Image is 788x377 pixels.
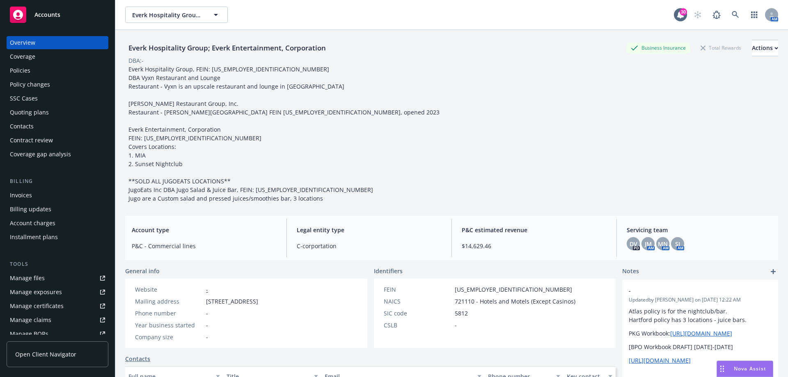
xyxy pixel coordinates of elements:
span: Open Client Navigator [15,350,76,359]
div: SSC Cases [10,92,38,105]
span: P&C estimated revenue [462,226,607,234]
div: 30 [680,8,687,16]
div: Drag to move [717,361,727,377]
button: Everk Hospitality Group; Everk Entertainment, Corporation [125,7,228,23]
span: - [206,321,208,329]
a: Billing updates [7,203,108,216]
div: Everk Hospitality Group; Everk Entertainment, Corporation [125,43,329,53]
span: [US_EMPLOYER_IDENTIFICATION_NUMBER] [455,285,572,294]
span: 5812 [455,309,468,318]
a: Manage files [7,272,108,285]
div: Coverage gap analysis [10,148,71,161]
span: $14,629.46 [462,242,607,250]
a: Manage claims [7,313,108,327]
a: Account charges [7,217,108,230]
span: Notes [622,267,639,276]
a: Quoting plans [7,106,108,119]
span: Account type [132,226,277,234]
div: Quoting plans [10,106,49,119]
a: Contacts [7,120,108,133]
span: Nova Assist [734,365,766,372]
div: SIC code [384,309,451,318]
div: Year business started [135,321,203,329]
a: Policy changes [7,78,108,91]
a: [URL][DOMAIN_NAME] [629,356,691,364]
div: CSLB [384,321,451,329]
a: Manage certificates [7,299,108,313]
div: Invoices [10,189,32,202]
span: - [629,286,750,295]
span: Updated by [PERSON_NAME] on [DATE] 12:22 AM [629,296,772,304]
a: Invoices [7,189,108,202]
div: Website [135,285,203,294]
span: 721110 - Hotels and Motels (Except Casinos) [455,297,575,306]
span: C-corportation [297,242,442,250]
a: Coverage gap analysis [7,148,108,161]
div: DBA: - [128,56,144,65]
a: - [206,286,208,293]
div: Contacts [10,120,34,133]
p: Atlas policy is for the nightclub/bar. Hartford policy has 3 locations - juice bars. [629,307,772,324]
div: Policies [10,64,30,77]
a: Report a Bug [708,7,725,23]
div: Billing [7,177,108,185]
p: [BPO Workbook DRAFT] [DATE]-[DATE] [629,343,772,351]
div: Phone number [135,309,203,318]
p: PKG Workbook: [629,329,772,338]
a: Policies [7,64,108,77]
div: Total Rewards [696,43,745,53]
a: [URL][DOMAIN_NAME] [670,329,732,337]
div: Policy changes [10,78,50,91]
a: Search [727,7,744,23]
span: [STREET_ADDRESS] [206,297,258,306]
a: Accounts [7,3,108,26]
div: Manage BORs [10,327,48,340]
a: Switch app [746,7,763,23]
div: Installment plans [10,231,58,244]
a: Manage exposures [7,286,108,299]
span: DV [630,240,637,248]
div: Manage claims [10,313,51,327]
div: Business Insurance [627,43,690,53]
span: JM [645,240,652,248]
div: FEIN [384,285,451,294]
span: Accounts [34,11,60,18]
div: Coverage [10,50,35,63]
div: Contract review [10,134,53,147]
a: Contacts [125,354,150,363]
a: add [768,267,778,276]
span: General info [125,267,160,275]
button: Nova Assist [717,361,773,377]
span: Legal entity type [297,226,442,234]
a: Start snowing [689,7,706,23]
div: Manage files [10,272,45,285]
span: Servicing team [627,226,772,234]
div: Manage certificates [10,299,64,313]
div: NAICS [384,297,451,306]
a: Coverage [7,50,108,63]
div: Account charges [10,217,55,230]
span: SJ [675,240,680,248]
a: SSC Cases [7,92,108,105]
span: MN [658,240,668,248]
div: Manage exposures [10,286,62,299]
span: - [206,333,208,341]
span: Everk Hospitality Group; Everk Entertainment, Corporation [132,11,203,19]
div: Mailing address [135,297,203,306]
a: Installment plans [7,231,108,244]
span: P&C - Commercial lines [132,242,277,250]
button: Actions [752,40,778,56]
a: Manage BORs [7,327,108,340]
span: - [206,309,208,318]
div: Tools [7,260,108,268]
span: Identifiers [374,267,403,275]
div: Company size [135,333,203,341]
div: Overview [10,36,35,49]
a: Overview [7,36,108,49]
span: Everk Hospitality Group, FEIN: [US_EMPLOYER_IDENTIFICATION_NUMBER] DBA Vyxn Restaurant and Lounge... [128,65,440,202]
div: Billing updates [10,203,51,216]
a: Contract review [7,134,108,147]
span: - [455,321,457,329]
